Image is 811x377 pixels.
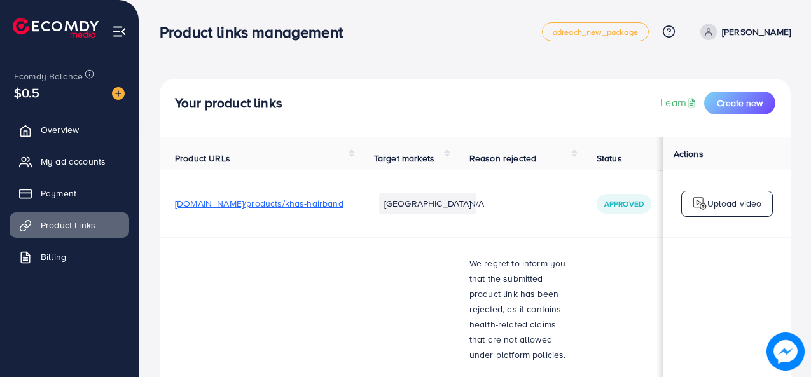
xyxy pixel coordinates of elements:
[553,28,638,36] span: adreach_new_package
[542,22,649,41] a: adreach_new_package
[10,149,129,174] a: My ad accounts
[722,24,791,39] p: [PERSON_NAME]
[717,97,763,109] span: Create new
[379,193,476,214] li: [GEOGRAPHIC_DATA]
[469,197,484,210] span: N/A
[604,198,644,209] span: Approved
[112,24,127,39] img: menu
[14,83,40,102] span: $0.5
[660,95,699,110] a: Learn
[175,95,282,111] h4: Your product links
[695,24,791,40] a: [PERSON_NAME]
[112,87,125,100] img: image
[469,152,536,165] span: Reason rejected
[14,70,83,83] span: Ecomdy Balance
[469,256,566,362] p: We regret to inform you that the submitted product link has been rejected, as it contains health-...
[674,147,704,160] span: Actions
[13,18,99,38] img: logo
[160,23,353,41] h3: Product links management
[41,155,106,168] span: My ad accounts
[10,181,129,206] a: Payment
[10,117,129,142] a: Overview
[10,244,129,270] a: Billing
[704,92,775,114] button: Create new
[597,152,622,165] span: Status
[41,123,79,136] span: Overview
[41,187,76,200] span: Payment
[707,196,762,211] p: Upload video
[692,196,707,211] img: logo
[41,250,66,263] span: Billing
[175,152,230,165] span: Product URLs
[41,219,95,231] span: Product Links
[374,152,434,165] span: Target markets
[10,212,129,238] a: Product Links
[766,332,805,371] img: image
[175,197,343,210] span: [DOMAIN_NAME]/products/khas-hairband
